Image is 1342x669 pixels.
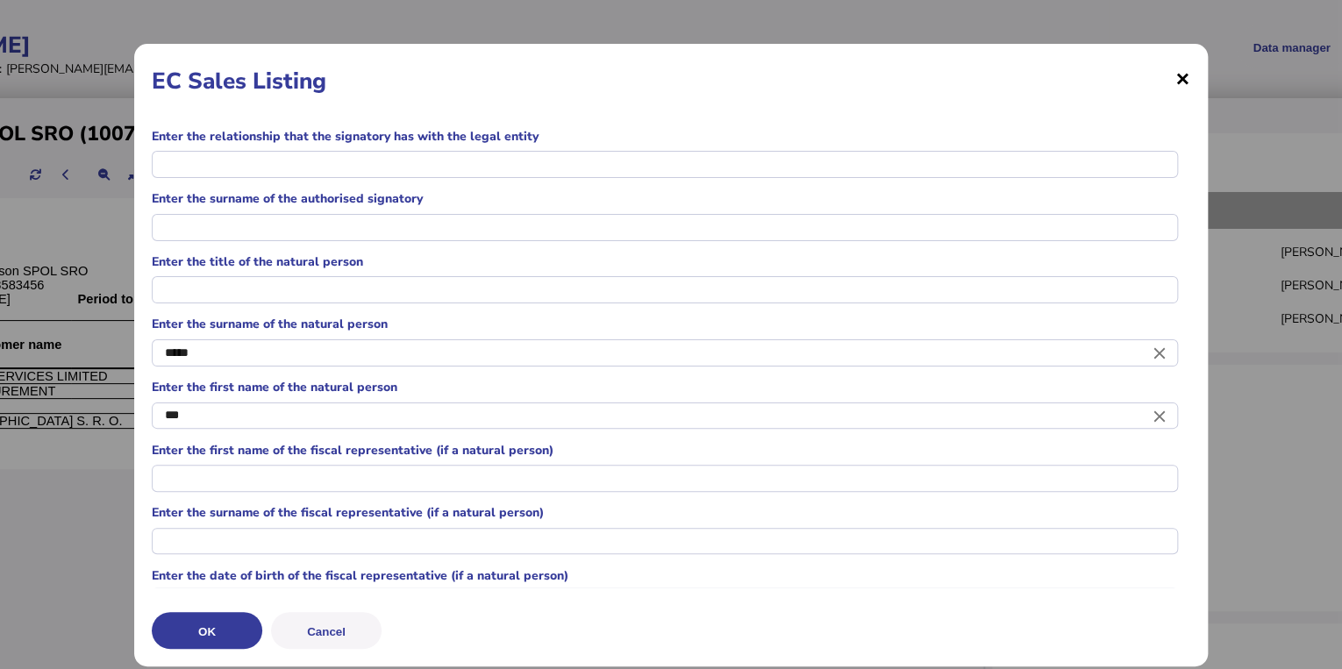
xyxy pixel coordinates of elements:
label: Enter the date of birth of the fiscal representative (if a natural person) [152,567,1178,584]
button: OK [152,612,262,649]
label: Enter the surname of the fiscal representative (if a natural person) [152,504,1178,521]
label: Enter the relationship that the signatory has with the legal entity [152,128,1178,145]
label: Enter the first name of the natural person [152,379,1178,395]
label: Enter the surname of the natural person [152,316,1178,332]
i: Close [1150,343,1169,362]
label: Enter the surname of the authorised signatory [152,190,1178,207]
label: Enter the first name of the fiscal representative (if a natural person) [152,442,1178,459]
button: Cancel [271,612,382,649]
i: Close [1150,406,1169,425]
label: Enter the title of the natural person [152,253,1178,270]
